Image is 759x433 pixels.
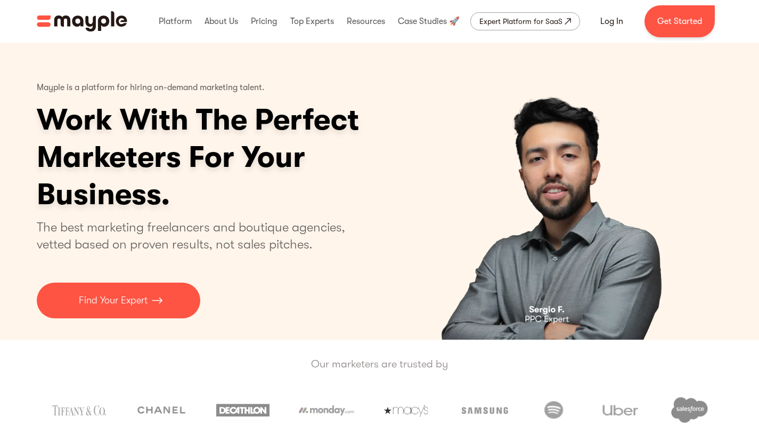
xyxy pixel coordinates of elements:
[156,4,194,38] div: Platform
[248,4,280,38] div: Pricing
[37,219,358,253] p: The best marketing freelancers and boutique agencies, vetted based on proven results, not sales p...
[202,4,241,38] div: About Us
[344,4,388,38] div: Resources
[37,101,442,213] h1: Work With The Perfect Marketers For Your Business.
[37,283,200,318] a: Find Your Expert
[37,11,127,31] img: Mayple logo
[79,293,148,308] p: Find Your Expert
[37,75,265,101] p: Mayple is a platform for hiring on-demand marketing talent.
[390,43,723,340] div: 1 of 4
[288,4,337,38] div: Top Experts
[479,15,562,28] div: Expert Platform for SaaS
[644,5,715,37] a: Get Started
[390,43,723,340] div: carousel
[470,12,580,30] a: Expert Platform for SaaS
[37,11,127,31] a: home
[587,9,636,34] a: Log In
